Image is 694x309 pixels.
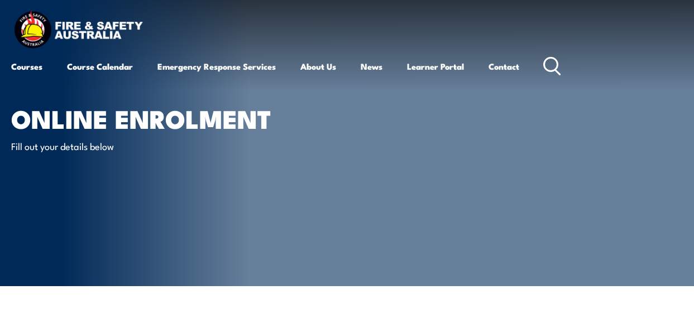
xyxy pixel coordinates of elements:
a: Course Calendar [67,53,133,80]
a: Courses [11,53,42,80]
a: News [361,53,382,80]
a: Contact [489,53,519,80]
h1: Online Enrolment [11,107,287,129]
a: Emergency Response Services [157,53,276,80]
a: Learner Portal [407,53,464,80]
a: About Us [300,53,336,80]
p: Fill out your details below [11,139,215,152]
